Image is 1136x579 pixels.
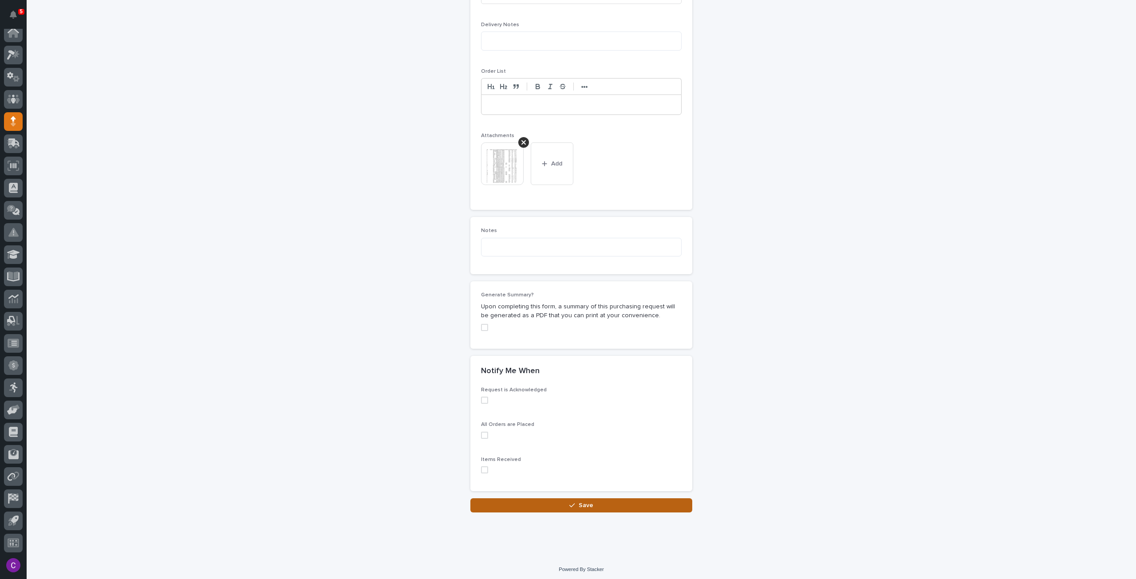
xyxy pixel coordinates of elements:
span: Save [579,501,593,509]
span: Add [551,160,562,168]
strong: ••• [581,83,588,91]
p: 5 [20,8,23,15]
div: Notifications5 [11,11,23,25]
span: Request is Acknowledged [481,387,547,393]
span: Order List [481,69,506,74]
h2: Notify Me When [481,366,540,376]
span: Items Received [481,457,521,462]
button: Add [531,142,573,185]
span: Notes [481,228,497,233]
button: ••• [578,81,591,92]
a: Powered By Stacker [559,567,603,572]
span: Attachments [481,133,514,138]
span: All Orders are Placed [481,422,534,427]
span: Generate Summary? [481,292,534,298]
span: Delivery Notes [481,22,519,28]
button: Save [470,498,692,512]
p: Upon completing this form, a summary of this purchasing request will be generated as a PDF that y... [481,302,682,321]
button: Notifications [4,5,23,24]
button: users-avatar [4,556,23,575]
